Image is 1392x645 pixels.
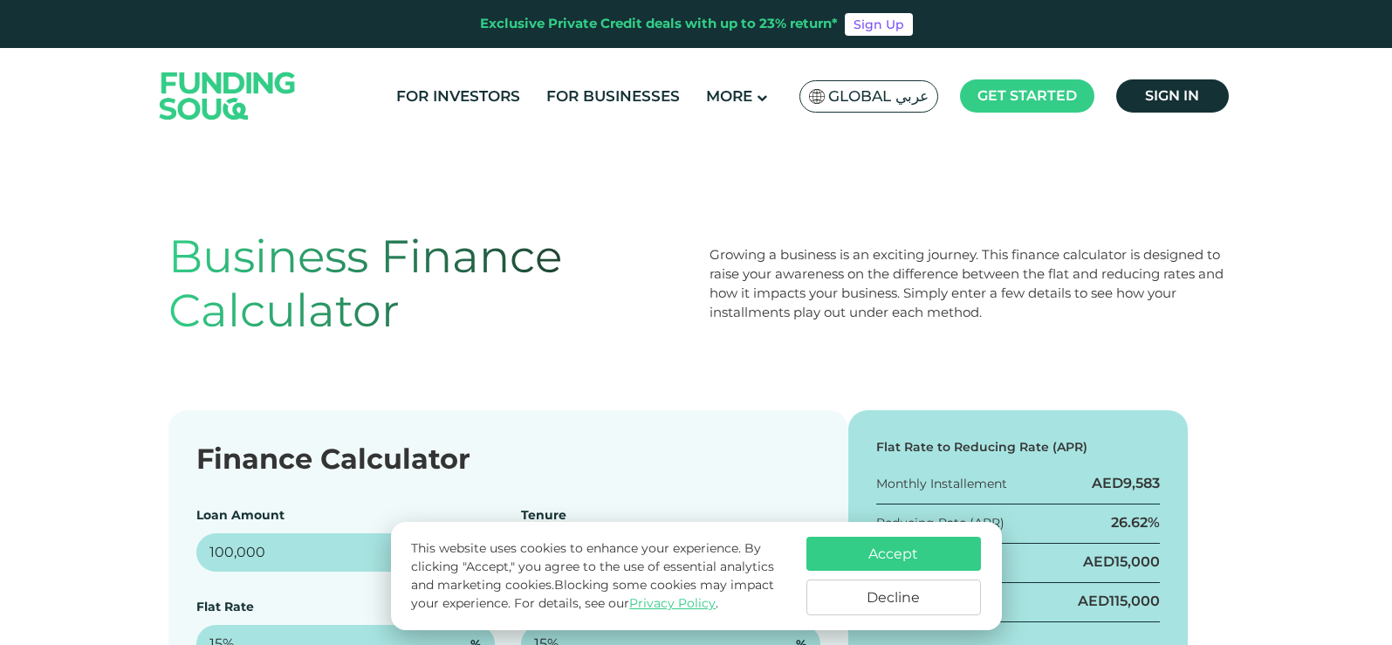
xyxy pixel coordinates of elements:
img: Logo [142,51,313,140]
label: Tenure [521,507,566,523]
button: Accept [806,537,981,571]
p: This website uses cookies to enhance your experience. By clicking "Accept," you agree to the use ... [411,539,788,613]
div: AED [1092,474,1160,493]
h1: Business Finance Calculator [168,230,683,339]
a: Sign Up [845,13,913,36]
span: For details, see our . [514,595,718,611]
div: Monthly Installement [876,475,1007,493]
span: Get started [977,87,1077,104]
span: 9,583 [1123,475,1160,491]
div: AED [1083,552,1160,572]
div: Growing a business is an exciting journey. This finance calculator is designed to raise your awar... [710,245,1224,322]
span: 115,000 [1109,593,1160,609]
div: Finance Calculator [196,438,820,480]
span: Blocking some cookies may impact your experience. [411,577,774,611]
div: Exclusive Private Credit deals with up to 23% return* [480,14,838,34]
div: Reducing Rate (APR) [876,514,1005,532]
button: Decline [806,580,981,615]
a: For Investors [392,82,525,111]
span: Global عربي [828,86,929,106]
div: AED [1078,592,1160,611]
div: 26.62% [1111,513,1160,532]
span: 15,000 [1114,553,1160,570]
span: Sign in [1145,87,1199,104]
label: Loan Amount [196,507,285,523]
a: For Businesses [542,82,684,111]
img: SA Flag [809,89,825,104]
label: Flat Rate [196,599,254,614]
a: Privacy Policy [629,595,716,611]
div: Flat Rate to Reducing Rate (APR) [876,438,1161,456]
a: Sign in [1116,79,1229,113]
span: More [706,87,752,105]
